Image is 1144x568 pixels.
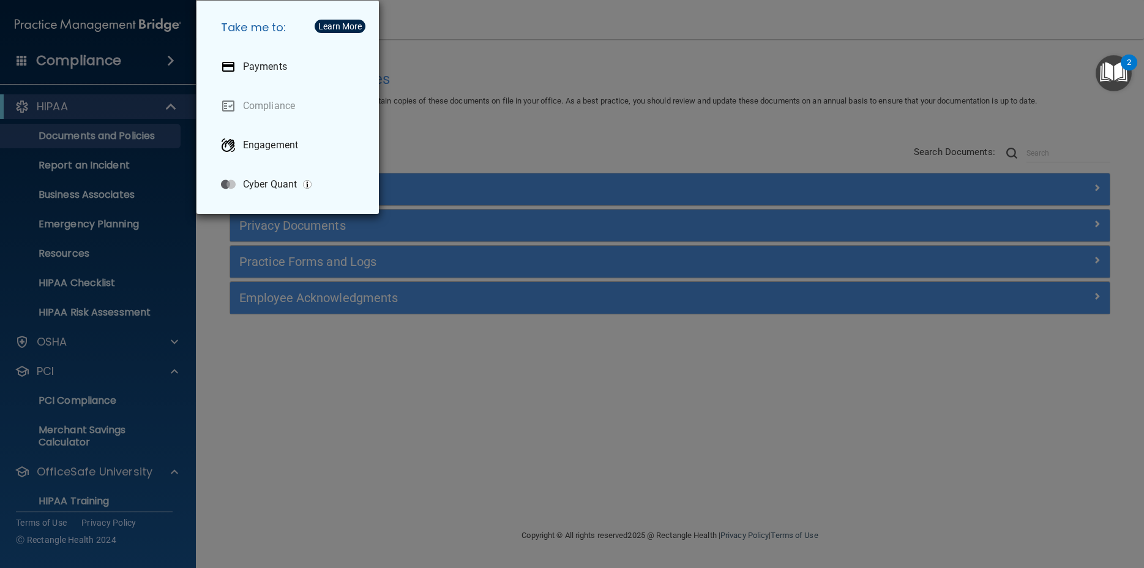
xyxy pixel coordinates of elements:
[1096,55,1132,91] button: Open Resource Center, 2 new notifications
[211,128,369,162] a: Engagement
[211,10,369,45] h5: Take me to:
[243,61,287,73] p: Payments
[211,50,369,84] a: Payments
[315,20,365,33] button: Learn More
[1127,62,1131,78] div: 2
[211,89,369,123] a: Compliance
[243,178,297,191] p: Cyber Quant
[243,139,298,151] p: Engagement
[211,167,369,202] a: Cyber Quant
[318,22,362,31] div: Learn More
[932,481,1129,530] iframe: Drift Widget Chat Controller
